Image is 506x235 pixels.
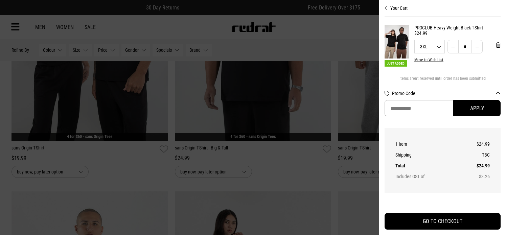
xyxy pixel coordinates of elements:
[385,76,501,86] div: Items aren't reserved until order has been submitted
[460,139,490,149] td: $24.99
[453,100,501,116] button: Apply
[395,171,460,182] th: Includes GST of
[392,91,501,96] button: Promo Code
[447,40,459,53] button: Decrease quantity
[395,149,460,160] th: Shipping
[415,44,444,49] span: 3XL
[395,139,460,149] th: 1 item
[471,40,483,53] button: Increase quantity
[414,30,501,36] div: $24.99
[395,160,460,171] th: Total
[5,3,26,23] button: Open LiveChat chat widget
[385,100,453,116] input: Promo Code
[385,25,409,58] img: PROCLUB Heavy Weight Black T-Shirt
[460,171,490,182] td: $3.26
[460,160,490,171] td: $24.99
[385,213,501,230] button: GO TO CHECKOUT
[385,201,501,208] iframe: Customer reviews powered by Trustpilot
[414,25,501,30] a: PROCLUB Heavy Weight Black T-Shirt
[460,149,490,160] td: TBC
[458,40,472,53] input: Quantity
[385,60,407,67] span: Just Added
[414,57,443,62] button: Move to Wish List
[490,37,506,53] button: 'Remove from cart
